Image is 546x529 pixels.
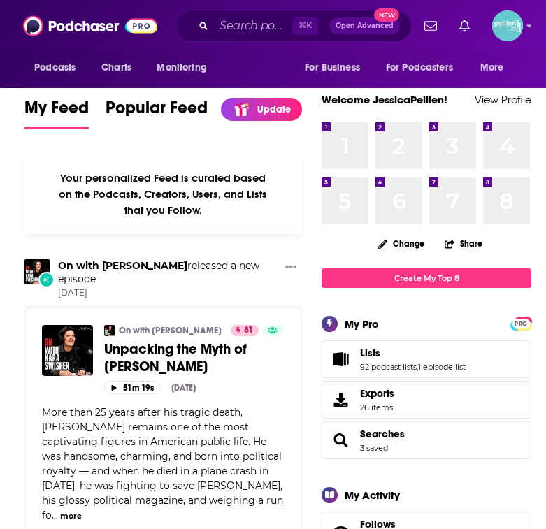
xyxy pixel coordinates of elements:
[101,58,131,78] span: Charts
[454,14,475,38] a: Show notifications dropdown
[360,387,394,400] span: Exports
[58,259,280,286] h3: released a new episode
[157,58,206,78] span: Monitoring
[24,97,89,126] span: My Feed
[370,235,433,252] button: Change
[58,259,187,272] a: On with Kara Swisher
[322,340,531,378] span: Lists
[106,97,208,129] a: Popular Feed
[104,340,247,375] span: Unpacking the Myth of [PERSON_NAME]
[106,97,208,126] span: Popular Feed
[492,10,523,41] span: Logged in as JessicaPellien
[58,287,280,299] span: [DATE]
[326,430,354,450] a: Searches
[175,10,412,42] div: Search podcasts, credits, & more...
[360,347,380,359] span: Lists
[322,381,531,419] a: Exports
[34,58,76,78] span: Podcasts
[24,55,94,81] button: open menu
[377,55,473,81] button: open menu
[419,14,443,38] a: Show notifications dropdown
[104,325,115,336] img: On with Kara Swisher
[24,154,302,234] div: Your personalized Feed is curated based on the Podcasts, Creators, Users, and Lists that you Follow.
[418,362,466,372] a: 1 episode list
[257,103,291,115] p: Update
[305,58,360,78] span: For Business
[38,272,54,287] div: New Episode
[104,340,285,375] a: Unpacking the Myth of [PERSON_NAME]
[480,58,504,78] span: More
[214,15,292,37] input: Search podcasts, credits, & more...
[322,421,531,459] span: Searches
[295,55,378,81] button: open menu
[336,22,394,29] span: Open Advanced
[360,428,405,440] a: Searches
[24,259,50,284] img: On with Kara Swisher
[60,510,82,522] button: more
[345,317,379,331] div: My Pro
[92,55,140,81] a: Charts
[329,17,400,34] button: Open AdvancedNew
[244,324,253,338] span: 81
[326,390,354,410] span: Exports
[52,509,58,521] span: ...
[24,97,89,129] a: My Feed
[147,55,224,81] button: open menu
[280,259,302,277] button: Show More Button
[374,8,399,22] span: New
[360,347,466,359] a: Lists
[292,17,318,35] span: ⌘ K
[23,13,157,39] img: Podchaser - Follow, Share and Rate Podcasts
[221,98,302,121] a: Update
[119,325,222,336] a: On with [PERSON_NAME]
[417,362,418,372] span: ,
[42,406,283,521] span: More than 25 years after his tragic death, [PERSON_NAME] remains one of the most captivating figu...
[470,55,522,81] button: open menu
[360,443,388,453] a: 3 saved
[512,317,529,328] a: PRO
[512,319,529,329] span: PRO
[345,488,400,502] div: My Activity
[322,93,447,106] a: Welcome JessicaPellien!
[42,325,93,376] img: Unpacking the Myth of John F. Kennedy Jr.
[444,230,483,257] button: Share
[326,349,354,369] a: Lists
[492,10,523,41] button: Show profile menu
[322,268,531,287] a: Create My Top 8
[171,383,196,393] div: [DATE]
[360,403,394,412] span: 26 items
[492,10,523,41] img: User Profile
[475,93,531,106] a: View Profile
[360,362,417,372] a: 92 podcast lists
[231,325,259,336] a: 81
[104,381,160,394] button: 51m 19s
[386,58,453,78] span: For Podcasters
